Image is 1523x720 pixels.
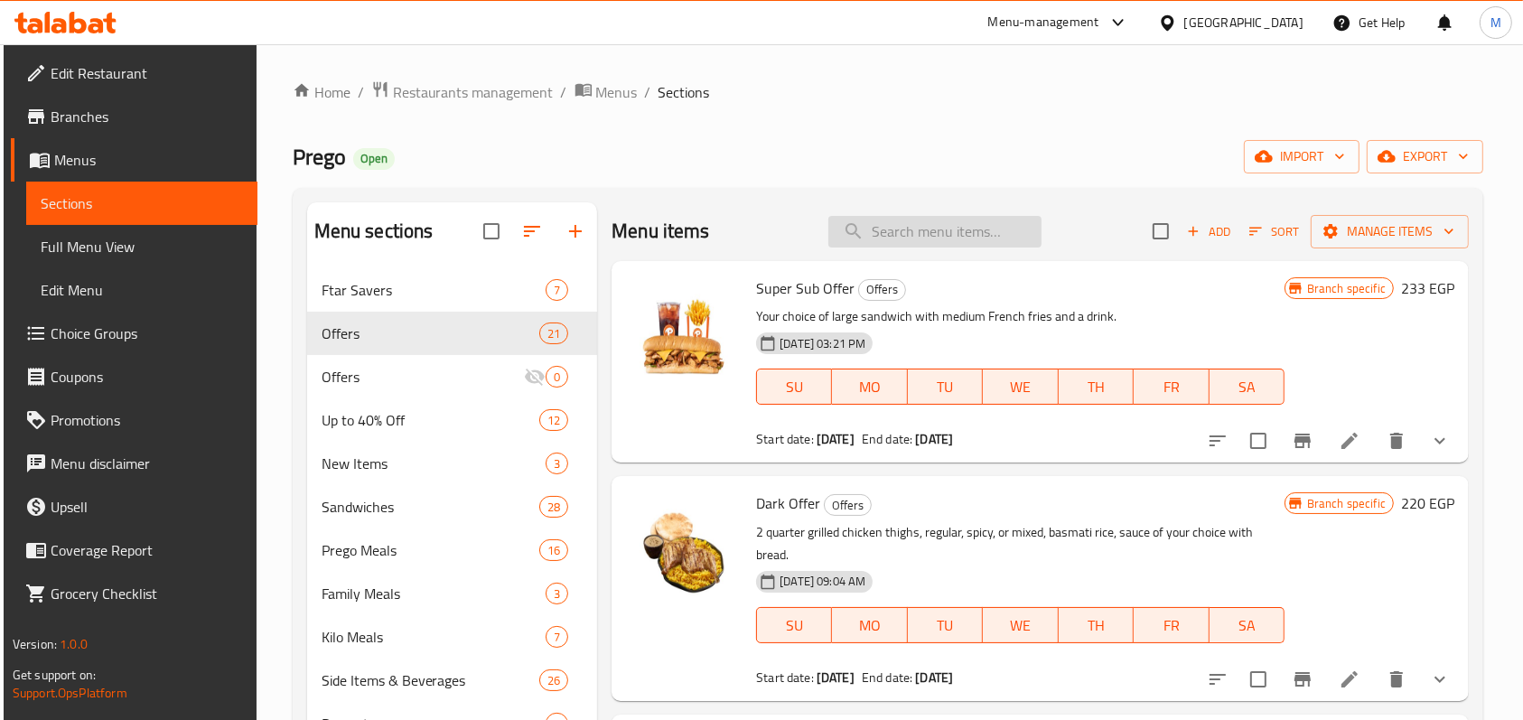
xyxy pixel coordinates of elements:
[915,374,976,400] span: TU
[547,585,567,603] span: 3
[756,607,832,643] button: SU
[1429,669,1451,690] svg: Show Choices
[990,374,1051,400] span: WE
[307,312,598,355] div: Offers21
[612,218,710,245] h2: Menu items
[756,369,832,405] button: SU
[539,539,568,561] div: items
[1418,419,1462,463] button: show more
[26,268,258,312] a: Edit Menu
[756,275,855,302] span: Super Sub Offer
[1375,658,1418,701] button: delete
[540,325,567,342] span: 21
[11,51,258,95] a: Edit Restaurant
[756,666,814,689] span: Start date:
[1239,660,1277,698] span: Select to update
[353,151,395,166] span: Open
[832,369,907,405] button: MO
[51,106,244,127] span: Branches
[858,279,906,301] div: Offers
[293,80,1484,104] nav: breadcrumb
[322,496,539,518] div: Sandwiches
[524,366,546,388] svg: Inactive section
[26,182,258,225] a: Sections
[314,218,434,245] h2: Menu sections
[1210,607,1285,643] button: SA
[859,279,905,300] span: Offers
[11,312,258,355] a: Choice Groups
[11,572,258,615] a: Grocery Checklist
[1339,430,1360,452] a: Edit menu item
[825,495,871,516] span: Offers
[1217,612,1277,639] span: SA
[547,282,567,299] span: 7
[1300,280,1393,297] span: Branch specific
[322,323,539,344] span: Offers
[1258,145,1345,168] span: import
[554,210,597,253] button: Add section
[1066,374,1126,400] span: TH
[322,279,546,301] span: Ftar Savers
[353,148,395,170] div: Open
[546,453,568,474] div: items
[990,612,1051,639] span: WE
[862,666,912,689] span: End date:
[772,335,873,352] span: [DATE] 03:21 PM
[1325,220,1454,243] span: Manage items
[983,369,1058,405] button: WE
[764,374,825,400] span: SU
[539,496,568,518] div: items
[1244,140,1359,173] button: import
[1141,374,1201,400] span: FR
[1196,419,1239,463] button: sort-choices
[322,583,546,604] span: Family Meals
[824,494,872,516] div: Offers
[1367,140,1483,173] button: export
[51,62,244,84] span: Edit Restaurant
[1217,374,1277,400] span: SA
[11,528,258,572] a: Coverage Report
[764,612,825,639] span: SU
[908,369,983,405] button: TU
[817,666,855,689] b: [DATE]
[1142,212,1180,250] span: Select section
[1300,495,1393,512] span: Branch specific
[472,212,510,250] span: Select all sections
[11,355,258,398] a: Coupons
[1245,218,1303,246] button: Sort
[828,216,1042,248] input: search
[307,528,598,572] div: Prego Meals16
[988,12,1099,33] div: Menu-management
[26,225,258,268] a: Full Menu View
[1059,607,1134,643] button: TH
[41,279,244,301] span: Edit Menu
[13,663,96,687] span: Get support on:
[540,412,567,429] span: 12
[1418,658,1462,701] button: show more
[322,366,524,388] span: Offers
[51,496,244,518] span: Upsell
[51,583,244,604] span: Grocery Checklist
[1339,669,1360,690] a: Edit menu item
[1196,658,1239,701] button: sort-choices
[1375,419,1418,463] button: delete
[756,490,820,517] span: Dark Offer
[626,491,742,606] img: Dark Offer
[51,539,244,561] span: Coverage Report
[293,81,350,103] a: Home
[817,427,855,451] b: [DATE]
[307,572,598,615] div: Family Meals3
[659,81,710,103] span: Sections
[51,366,244,388] span: Coupons
[11,398,258,442] a: Promotions
[547,629,567,646] span: 7
[54,149,244,171] span: Menus
[575,80,638,104] a: Menus
[60,632,88,656] span: 1.0.0
[307,659,598,702] div: Side Items & Beverages26
[1281,419,1324,463] button: Branch-specific-item
[51,453,244,474] span: Menu disclaimer
[371,80,554,104] a: Restaurants management
[908,607,983,643] button: TU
